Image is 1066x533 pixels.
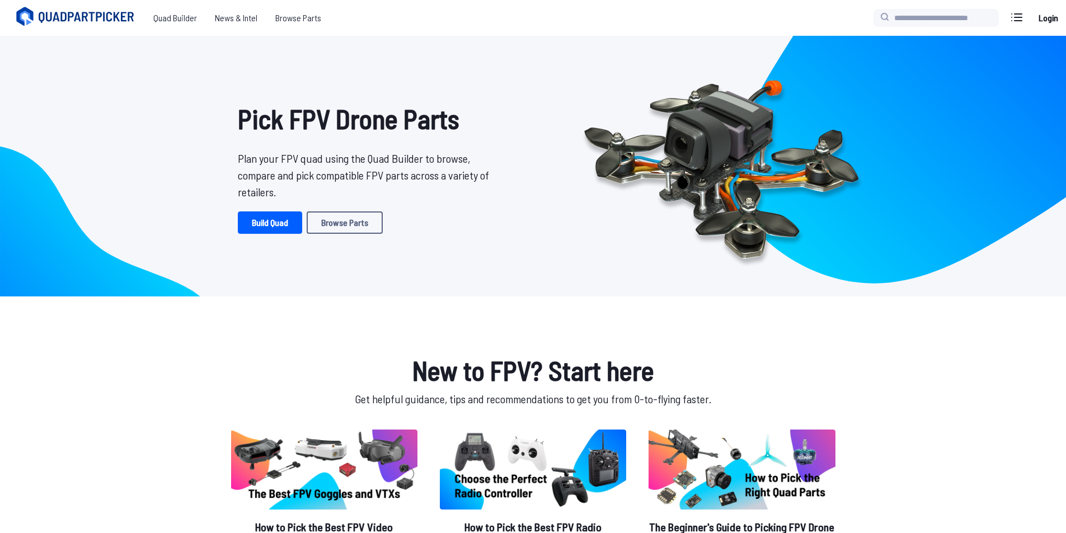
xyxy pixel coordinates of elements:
img: Quadcopter [560,54,882,278]
a: News & Intel [206,7,266,29]
h1: New to FPV? Start here [229,350,838,390]
a: Quad Builder [144,7,206,29]
img: image of post [440,430,626,510]
a: Build Quad [238,211,302,234]
h1: Pick FPV Drone Parts [238,98,497,139]
p: Plan your FPV quad using the Quad Builder to browse, compare and pick compatible FPV parts across... [238,150,497,200]
img: image of post [231,430,417,510]
a: Browse Parts [307,211,383,234]
a: Browse Parts [266,7,330,29]
a: Login [1035,7,1062,29]
p: Get helpful guidance, tips and recommendations to get you from 0-to-flying faster. [229,390,838,407]
img: image of post [649,430,835,510]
